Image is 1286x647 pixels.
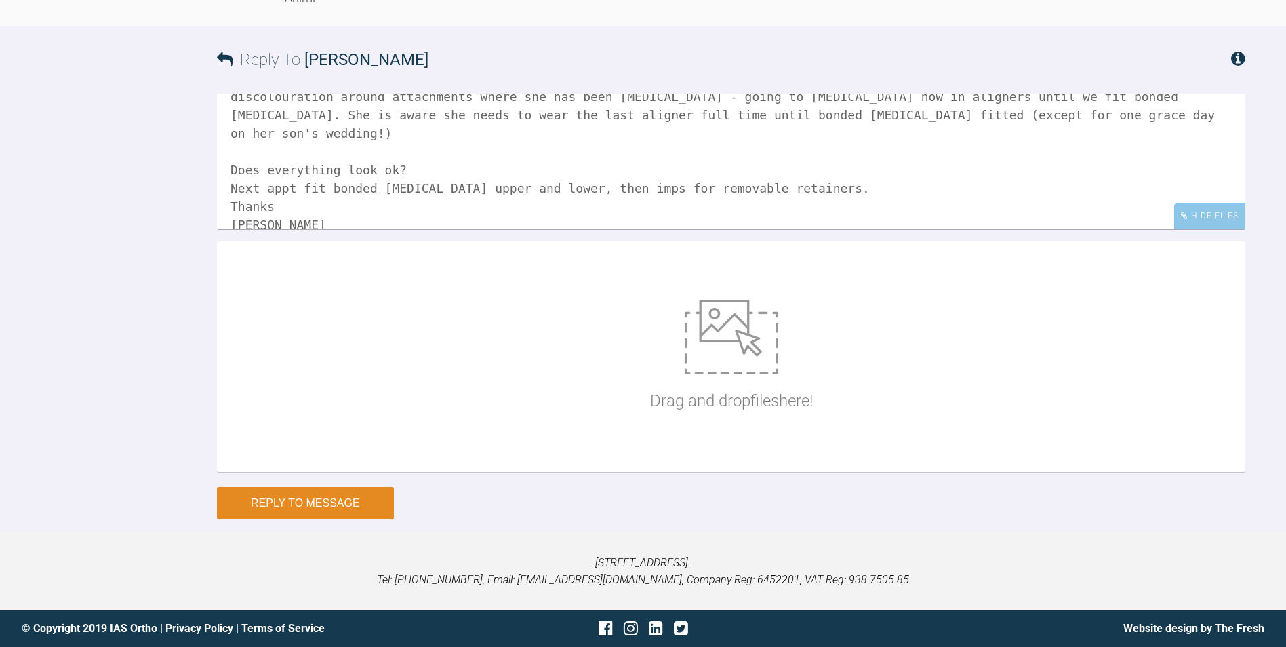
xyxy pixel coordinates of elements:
[1123,622,1264,635] a: Website design by The Fresh
[217,487,394,519] button: Reply to Message
[650,388,813,414] p: Drag and drop files here!
[22,620,436,638] div: © Copyright 2019 IAS Ortho | |
[22,554,1264,589] p: [STREET_ADDRESS]. Tel: [PHONE_NUMBER], Email: [EMAIL_ADDRESS][DOMAIN_NAME], Company Reg: 6452201,...
[217,47,428,73] h3: Reply To
[241,622,325,635] a: Terms of Service
[1174,203,1245,229] div: Hide Files
[304,50,428,69] span: [PERSON_NAME]
[165,622,233,635] a: Privacy Policy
